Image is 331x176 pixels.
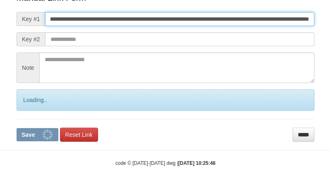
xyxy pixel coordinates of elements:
span: Note [17,52,39,83]
span: Save [22,131,35,138]
span: Key #1 [17,12,45,26]
a: Reset Link [60,128,98,142]
span: Reset Link [65,131,93,138]
span: Key #2 [17,32,45,46]
button: Save [17,128,58,141]
small: code © [DATE]-[DATE] dwg | [115,160,216,166]
strong: [DATE] 10:25:46 [178,160,216,166]
div: Loading.. [17,89,314,111]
